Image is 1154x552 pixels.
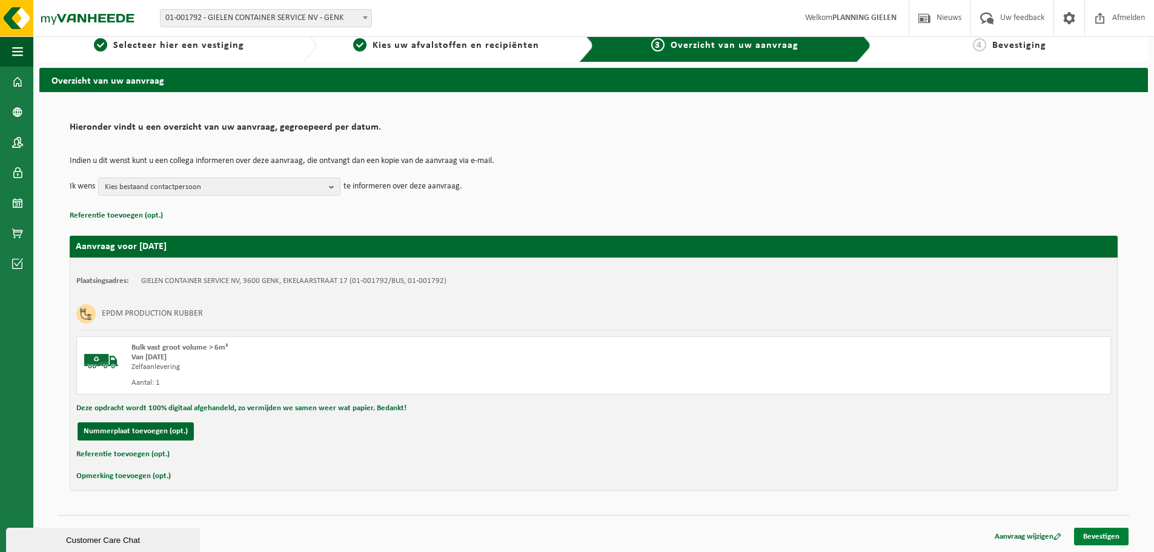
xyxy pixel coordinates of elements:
[6,525,202,552] iframe: chat widget
[76,242,167,251] strong: Aanvraag voor [DATE]
[161,10,371,27] span: 01-001792 - GIELEN CONTAINER SERVICE NV - GENK
[992,41,1046,50] span: Bevestiging
[39,68,1148,91] h2: Overzicht van uw aanvraag
[651,38,665,52] span: 3
[45,38,293,53] a: 1Selecteer hier een vestiging
[76,468,171,484] button: Opmerking toevoegen (opt.)
[131,344,228,351] span: Bulk vast groot volume > 6m³
[102,304,203,324] h3: EPDM PRODUCTION RUBBER
[70,208,163,224] button: Referentie toevoegen (opt.)
[113,41,244,50] span: Selecteer hier een vestiging
[671,41,798,50] span: Overzicht van uw aanvraag
[94,38,107,52] span: 1
[141,276,446,286] td: GIELEN CONTAINER SERVICE NV, 3600 GENK, EIKELAARSTRAAT 17 (01-001792/BUS, 01-001792)
[353,38,366,52] span: 2
[323,38,570,53] a: 2Kies uw afvalstoffen en recipiënten
[70,157,1118,165] p: Indien u dit wenst kunt u een collega informeren over deze aanvraag, die ontvangt dan een kopie v...
[76,401,406,416] button: Deze opdracht wordt 100% digitaal afgehandeld, zo vermijden we samen weer wat papier. Bedankt!
[373,41,539,50] span: Kies uw afvalstoffen en recipiënten
[76,277,129,285] strong: Plaatsingsadres:
[70,122,1118,139] h2: Hieronder vindt u een overzicht van uw aanvraag, gegroepeerd per datum.
[973,38,986,52] span: 4
[98,178,340,196] button: Kies bestaand contactpersoon
[832,13,897,22] strong: PLANNING GIELEN
[76,447,170,462] button: Referentie toevoegen (opt.)
[70,178,95,196] p: Ik wens
[83,343,119,379] img: BL-SO-LV.png
[105,178,324,196] span: Kies bestaand contactpersoon
[131,353,167,361] strong: Van [DATE]
[343,178,462,196] p: te informeren over deze aanvraag.
[131,378,642,388] div: Aantal: 1
[160,9,372,27] span: 01-001792 - GIELEN CONTAINER SERVICE NV - GENK
[131,362,642,372] div: Zelfaanlevering
[78,422,194,441] button: Nummerplaat toevoegen (opt.)
[986,528,1070,545] a: Aanvraag wijzigen
[1074,528,1129,545] a: Bevestigen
